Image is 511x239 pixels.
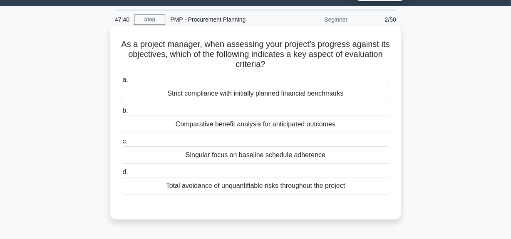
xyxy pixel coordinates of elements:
[122,107,128,114] span: b.
[121,116,390,133] div: Comparative benefit analysis for anticipated outcomes
[110,11,134,28] div: 47:40
[122,138,127,145] span: c.
[280,11,352,28] div: Beginner
[165,11,280,28] div: PMP - Procurement Planning
[122,76,128,83] span: a.
[121,146,390,164] div: Singular focus on baseline schedule adherence
[134,15,165,25] a: Stop
[122,168,128,175] span: d.
[120,39,391,70] h5: As a project manager, when assessing your project's progress against its objectives, which of the...
[121,177,390,195] div: Total avoidance of unquantifiable risks throughout the project
[352,11,401,28] div: 2/50
[121,85,390,102] div: Strict compliance with initially planned financial benchmarks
